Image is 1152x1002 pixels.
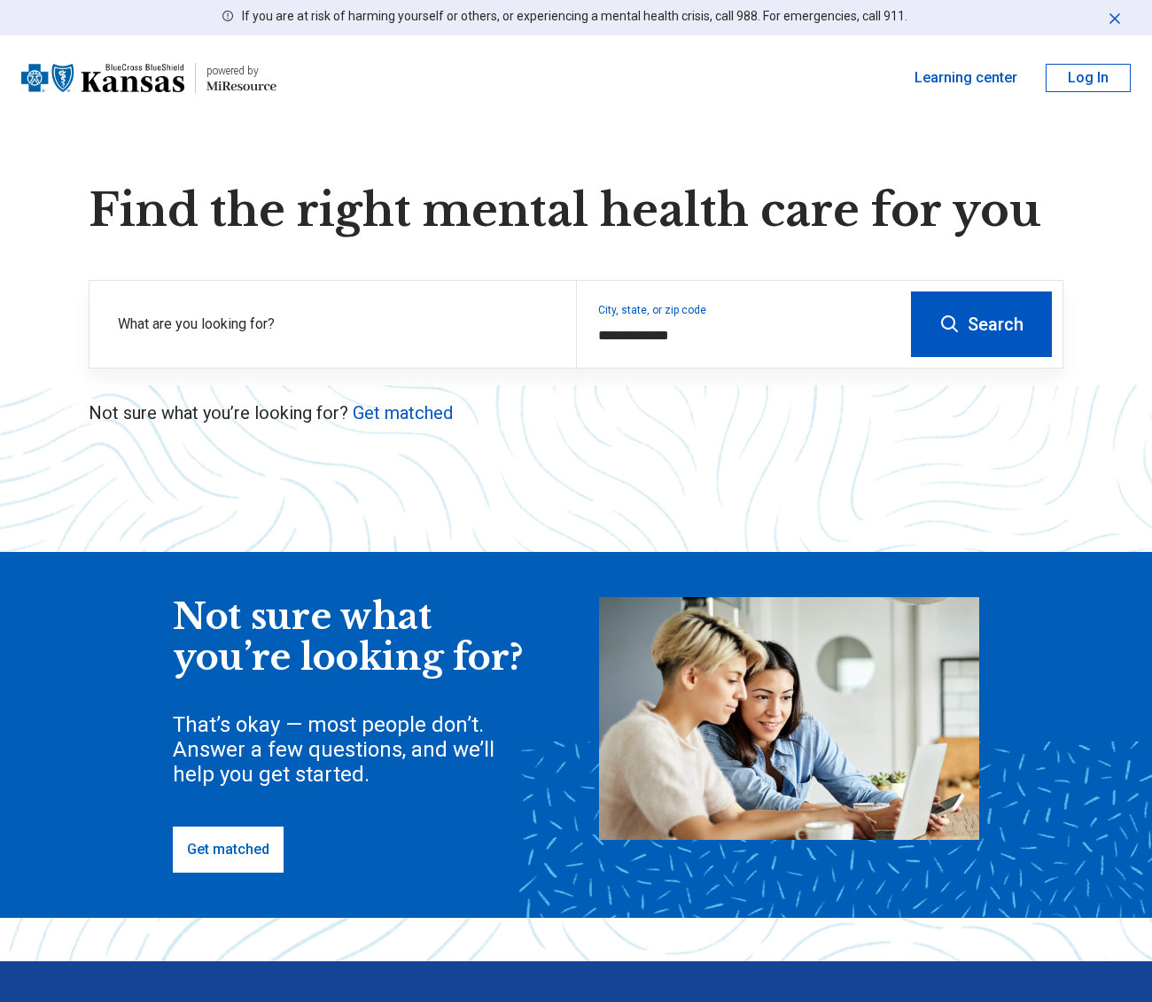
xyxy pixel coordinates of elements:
img: Blue Cross Blue Shield Kansas [21,57,184,99]
div: Not sure what you’re looking for? [173,597,527,678]
a: Blue Cross Blue Shield Kansaspowered by [21,57,276,99]
a: Learning center [915,67,1017,89]
button: Log In [1046,64,1131,92]
h1: Find the right mental health care for you [89,184,1063,237]
div: That’s okay — most people don’t. Answer a few questions, and we’ll help you get started. [173,712,527,787]
button: Search [911,291,1052,357]
p: Not sure what you’re looking for? [89,400,1063,425]
button: Dismiss [1106,7,1124,28]
p: If you are at risk of harming yourself or others, or experiencing a mental health crisis, call 98... [242,7,907,26]
div: powered by [206,63,276,79]
a: Get matched [353,402,453,423]
label: What are you looking for? [118,314,555,335]
a: Get matched [173,827,284,873]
